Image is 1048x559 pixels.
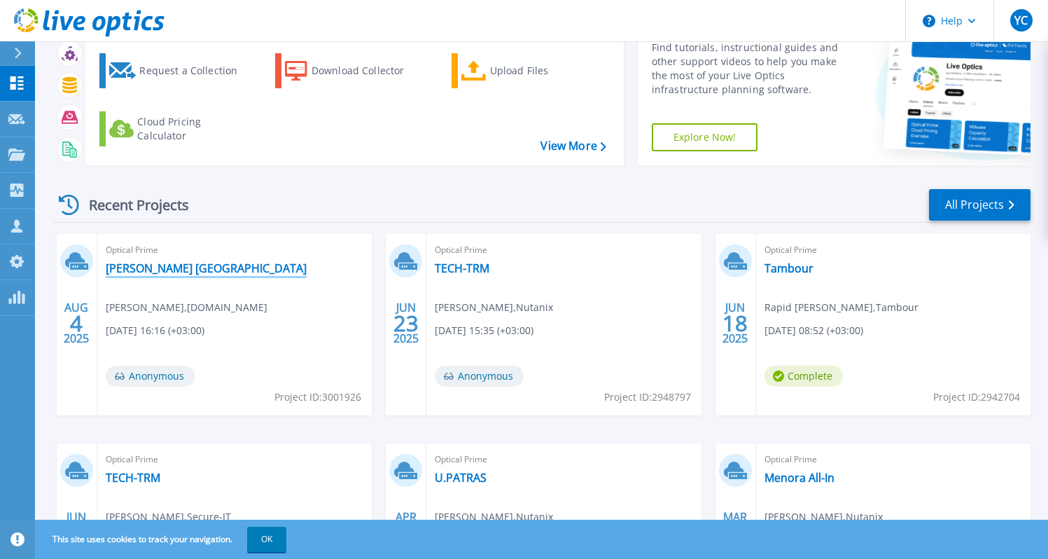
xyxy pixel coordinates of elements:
a: TECH-TRM [435,261,489,275]
div: Find tutorials, instructional guides and other support videos to help you make the most of your L... [652,41,848,97]
a: U.PATRAS [435,471,487,485]
div: Request a Collection [139,57,251,85]
span: 18 [722,317,748,329]
span: [PERSON_NAME] , Nutanix [764,509,883,525]
span: [DATE] 15:35 (+03:00) [435,323,533,338]
span: Anonymous [435,366,524,387]
div: JUN 2025 [722,298,748,349]
a: Upload Files [452,53,608,88]
span: 23 [393,317,419,329]
div: Recent Projects [54,188,208,222]
div: JUN 2025 [393,298,419,349]
a: Download Collector [275,53,431,88]
a: All Projects [929,189,1030,221]
span: [DATE] 16:16 (+03:00) [106,323,204,338]
a: [PERSON_NAME] [GEOGRAPHIC_DATA] [106,261,307,275]
span: Anonymous [106,366,195,387]
a: Tambour [764,261,813,275]
div: JUN 2025 [63,507,90,558]
button: OK [247,527,286,552]
span: 4 [70,317,83,329]
span: Optical Prime [764,452,1022,467]
span: [PERSON_NAME] , Nutanix [435,509,553,525]
span: Optical Prime [764,242,1022,258]
span: Rapid [PERSON_NAME] , Tambour [764,300,918,315]
a: Cloud Pricing Calculator [99,111,256,146]
a: Explore Now! [652,123,758,151]
span: Project ID: 3001926 [274,389,361,405]
div: AUG 2025 [63,298,90,349]
div: MAR 2025 [722,507,748,558]
div: Cloud Pricing Calculator [137,115,249,143]
a: View More [540,139,606,153]
span: Optical Prime [106,242,363,258]
a: TECH-TRM [106,471,160,485]
div: APR 2025 [393,507,419,558]
span: Project ID: 2942704 [933,389,1020,405]
span: [PERSON_NAME] , Secure-IT [106,509,231,525]
a: Menora All-In [764,471,834,485]
div: Upload Files [490,57,602,85]
span: [PERSON_NAME] , [DOMAIN_NAME] [106,300,267,315]
div: Download Collector [312,57,424,85]
span: [PERSON_NAME] , Nutanix [435,300,553,315]
span: [DATE] 08:52 (+03:00) [764,323,863,338]
span: YC [1014,15,1028,26]
span: Complete [764,366,843,387]
span: Optical Prime [435,242,692,258]
a: Request a Collection [99,53,256,88]
span: Optical Prime [106,452,363,467]
span: Optical Prime [435,452,692,467]
span: Project ID: 2948797 [604,389,691,405]
span: This site uses cookies to track your navigation. [39,527,286,552]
